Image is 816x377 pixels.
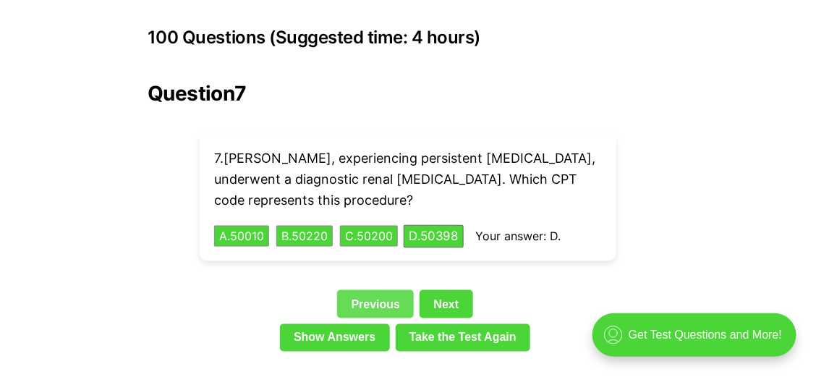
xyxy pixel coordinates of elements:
[340,226,398,247] button: C.50200
[148,27,668,48] h3: 100 Questions (Suggested time: 4 hours)
[475,229,561,243] span: Your answer: D.
[214,148,602,211] p: 7 . [PERSON_NAME], experiencing persistent [MEDICAL_DATA], underwent a diagnostic renal [MEDICAL_...
[276,226,333,247] button: B.50220
[148,82,668,105] h2: Question 7
[337,290,414,318] a: Previous
[580,306,816,377] iframe: portal-trigger
[280,324,390,352] a: Show Answers
[420,290,472,318] a: Next
[404,225,464,247] button: D.50398
[396,324,531,352] a: Take the Test Again
[214,226,269,247] button: A.50010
